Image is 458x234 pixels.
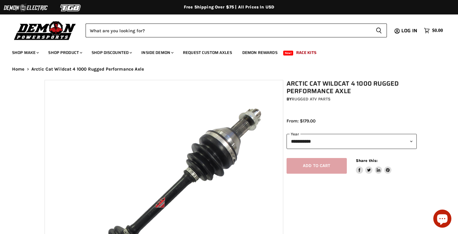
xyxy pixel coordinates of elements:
[431,210,453,229] inbox-online-store-chat: Shopify online store chat
[12,67,25,72] a: Home
[292,96,331,102] a: Rugged ATV Parts
[356,158,392,174] aside: Share this:
[356,158,378,163] span: Share this:
[399,28,421,33] a: Log in
[137,46,177,59] a: Inside Demon
[86,24,387,37] form: Product
[8,46,42,59] a: Shop Make
[287,118,315,124] span: From: $179.00
[87,46,136,59] a: Shop Discounted
[371,24,387,37] button: Search
[283,51,293,55] span: New!
[178,46,237,59] a: Request Custom Axles
[8,44,441,59] ul: Main menu
[48,2,93,14] img: TGB Logo 2
[238,46,282,59] a: Demon Rewards
[292,46,321,59] a: Race Kits
[12,20,78,41] img: Demon Powersports
[287,80,417,95] h1: Arctic Cat Wildcat 4 1000 Rugged Performance Axle
[287,134,417,149] select: year
[421,26,446,35] a: $0.00
[86,24,371,37] input: Search
[31,67,144,72] span: Arctic Cat Wildcat 4 1000 Rugged Performance Axle
[3,2,48,14] img: Demon Electric Logo 2
[432,28,443,33] span: $0.00
[287,96,417,103] div: by
[401,27,417,34] span: Log in
[44,46,86,59] a: Shop Product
